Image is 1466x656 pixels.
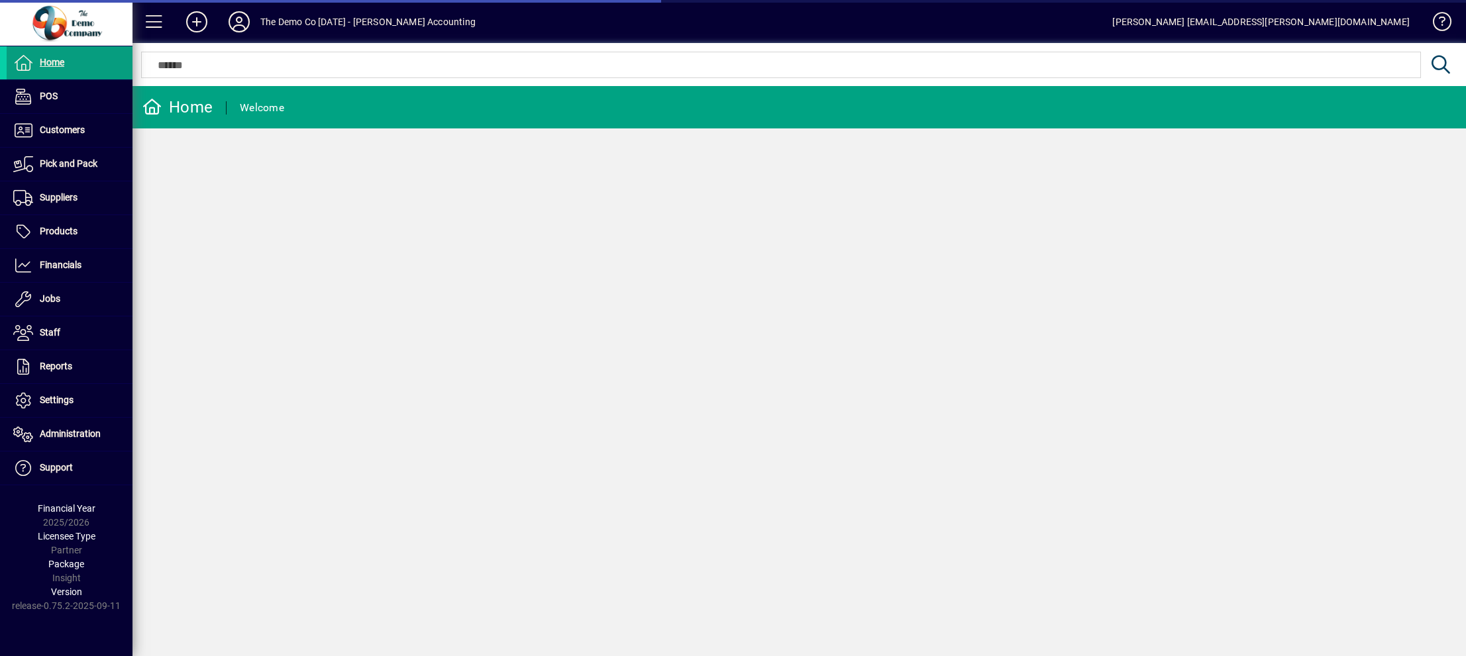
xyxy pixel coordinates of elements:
span: Package [48,559,84,569]
span: Financial Year [38,503,95,514]
a: Customers [7,114,132,147]
div: Welcome [240,97,284,118]
a: Pick and Pack [7,148,132,181]
a: Financials [7,249,132,282]
div: Home [142,97,213,118]
span: POS [40,91,58,101]
span: Administration [40,428,101,439]
span: Settings [40,395,74,405]
div: The Demo Co [DATE] - [PERSON_NAME] Accounting [260,11,476,32]
button: Add [176,10,218,34]
span: Suppliers [40,192,78,203]
a: Administration [7,418,132,451]
div: [PERSON_NAME] [EMAIL_ADDRESS][PERSON_NAME][DOMAIN_NAME] [1112,11,1410,32]
a: Settings [7,384,132,417]
a: Products [7,215,132,248]
span: Version [51,586,82,597]
span: Staff [40,327,60,338]
span: Reports [40,361,72,371]
span: Jobs [40,293,60,304]
a: Suppliers [7,181,132,214]
span: Support [40,462,73,473]
a: Staff [7,316,132,350]
span: Home [40,57,64,68]
span: Customers [40,124,85,135]
span: Licensee Type [38,531,95,541]
a: Knowledge Base [1423,3,1449,46]
span: Pick and Pack [40,158,97,169]
span: Financials [40,259,81,270]
a: Support [7,451,132,485]
a: Jobs [7,283,132,316]
span: Products [40,226,78,236]
a: POS [7,80,132,113]
button: Profile [218,10,260,34]
a: Reports [7,350,132,383]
